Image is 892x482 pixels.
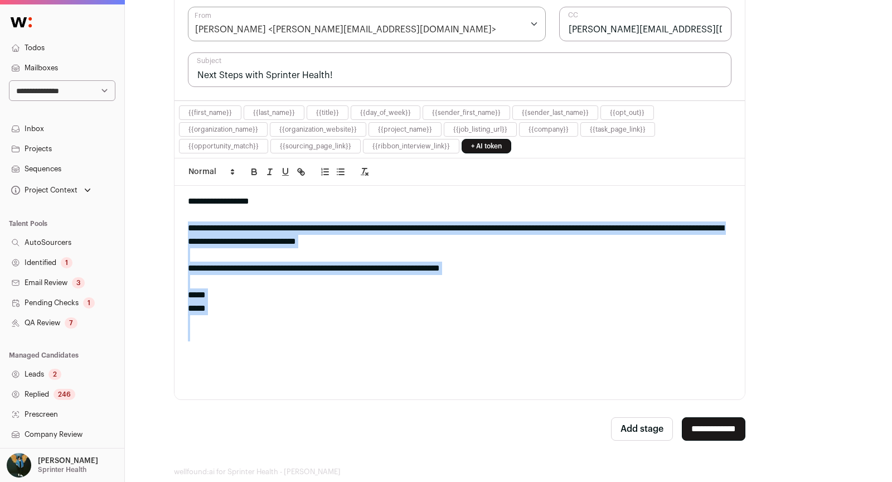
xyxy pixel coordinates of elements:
button: {{sourcing_page_link}} [280,142,351,151]
button: {{title}} [316,108,339,117]
p: [PERSON_NAME] [38,456,98,465]
div: 1 [83,297,95,309]
button: {{ribbon_interview_link}} [372,142,450,151]
div: 246 [54,389,75,400]
div: 7 [65,317,77,329]
button: {{organization_website}} [279,125,357,134]
button: Open dropdown [9,182,93,198]
button: Add stage [611,417,673,441]
button: {{sender_first_name}} [432,108,501,117]
div: 3 [72,277,85,288]
button: {{last_name}} [253,108,295,117]
button: {{day_of_week}} [360,108,411,117]
button: {{first_name}} [188,108,232,117]
div: Project Context [9,186,77,195]
button: {{task_page_link}} [590,125,646,134]
div: 2 [49,369,61,380]
button: {{organization_name}} [188,125,258,134]
p: Sprinter Health [38,465,86,474]
button: {{sender_last_name}} [522,108,589,117]
button: Open dropdown [4,453,100,478]
input: Subject [188,52,731,87]
button: {{project_name}} [378,125,432,134]
footer: wellfound:ai for Sprinter Health - [PERSON_NAME] [174,467,843,476]
a: + AI token [462,139,511,153]
button: {{opt_out}} [610,108,644,117]
button: {{company}} [529,125,569,134]
input: CC [559,7,731,41]
div: 1 [61,257,72,268]
img: Wellfound [4,11,38,33]
div: [PERSON_NAME] <[PERSON_NAME][EMAIL_ADDRESS][DOMAIN_NAME]> [195,23,496,36]
button: {{opportunity_match}} [188,142,259,151]
img: 12031951-medium_jpg [7,453,31,478]
button: {{job_listing_url}} [453,125,507,134]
